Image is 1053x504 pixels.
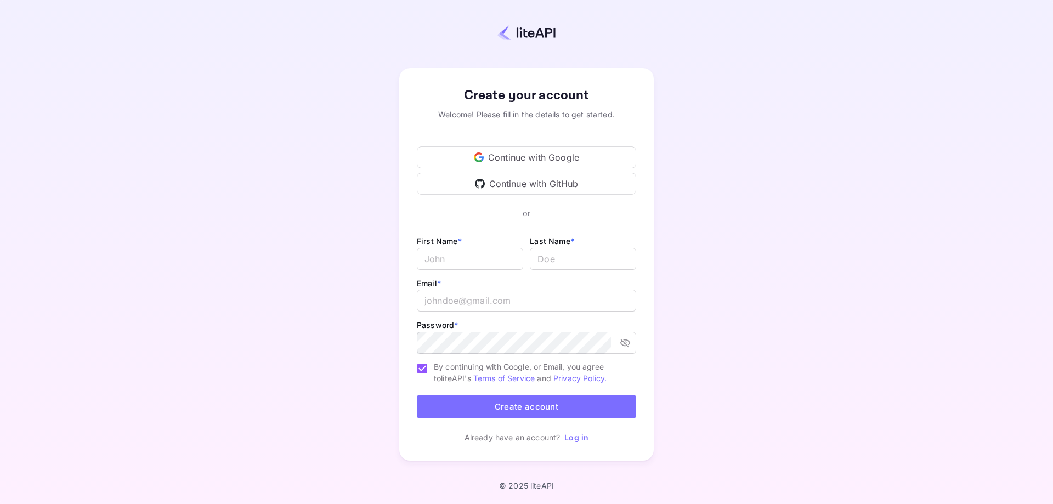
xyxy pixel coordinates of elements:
[417,395,636,418] button: Create account
[417,290,636,312] input: johndoe@gmail.com
[553,373,607,383] a: Privacy Policy.
[417,248,523,270] input: John
[465,432,561,443] p: Already have an account?
[417,109,636,120] div: Welcome! Please fill in the details to get started.
[417,279,441,288] label: Email
[434,361,627,384] span: By continuing with Google, or Email, you agree to liteAPI's and
[417,236,462,246] label: First Name
[499,481,554,490] p: © 2025 liteAPI
[417,146,636,168] div: Continue with Google
[417,86,636,105] div: Create your account
[615,333,635,353] button: toggle password visibility
[530,236,574,246] label: Last Name
[564,433,588,442] a: Log in
[530,248,636,270] input: Doe
[417,320,458,330] label: Password
[473,373,535,383] a: Terms of Service
[417,173,636,195] div: Continue with GitHub
[497,25,556,41] img: liteapi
